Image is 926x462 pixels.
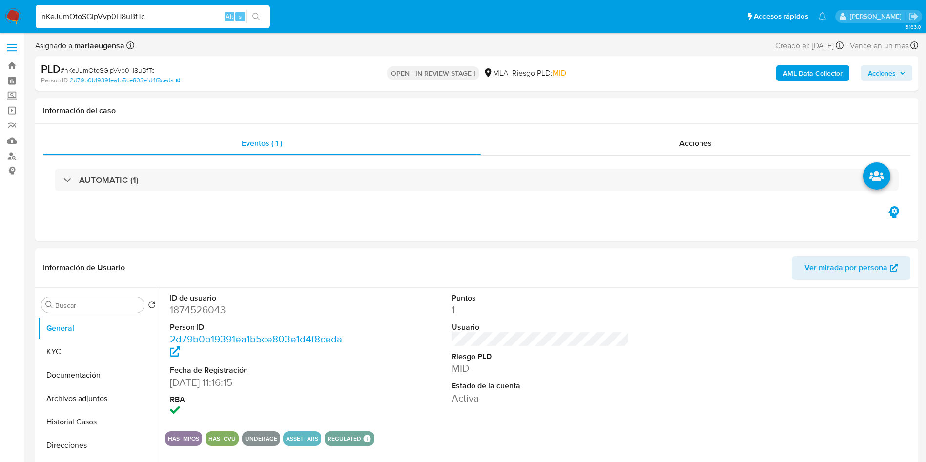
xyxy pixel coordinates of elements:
[246,10,266,23] button: search-icon
[55,169,899,191] div: AUTOMATIC (1)
[850,40,909,51] span: Vence en un mes
[908,11,919,21] a: Salir
[38,434,160,457] button: Direcciones
[226,12,233,21] span: Alt
[148,301,156,312] button: Volver al orden por defecto
[72,40,124,51] b: mariaeugensa
[775,39,844,52] div: Creado el: [DATE]
[239,12,242,21] span: s
[679,138,712,149] span: Acciones
[45,301,53,309] button: Buscar
[170,365,348,376] dt: Fecha de Registración
[452,293,630,303] dt: Puntos
[242,138,282,149] span: Eventos ( 1 )
[804,256,887,280] span: Ver mirada por persona
[483,68,508,79] div: MLA
[170,322,348,333] dt: Person ID
[553,67,566,79] span: MID
[170,293,348,303] dt: ID de usuario
[170,303,348,317] dd: 1874526043
[38,410,160,434] button: Historial Casos
[170,376,348,389] dd: [DATE] 11:16:15
[61,65,155,75] span: # nKeJumOtoSGIpVvp0H8uBfTc
[79,175,139,185] h3: AUTOMATIC (1)
[35,40,124,51] span: Asignado a
[452,322,630,333] dt: Usuario
[170,332,342,360] a: 2d79b0b19391ea1b5ce803e1d4f8ceda
[43,106,910,116] h1: Información del caso
[452,362,630,375] dd: MID
[861,65,912,81] button: Acciones
[387,66,479,80] p: OPEN - IN REVIEW STAGE I
[452,351,630,362] dt: Riesgo PLD
[38,387,160,410] button: Archivos adjuntos
[170,394,348,405] dt: RBA
[70,76,180,85] a: 2d79b0b19391ea1b5ce803e1d4f8ceda
[452,381,630,391] dt: Estado de la cuenta
[845,39,848,52] span: -
[850,12,905,21] p: mariaeugenia.sanchez@mercadolibre.com
[55,301,140,310] input: Buscar
[38,363,160,387] button: Documentación
[41,76,68,85] b: Person ID
[868,65,896,81] span: Acciones
[452,391,630,405] dd: Activa
[754,11,808,21] span: Accesos rápidos
[512,68,566,79] span: Riesgo PLD:
[792,256,910,280] button: Ver mirada por persona
[776,65,849,81] button: AML Data Collector
[43,263,125,273] h1: Información de Usuario
[783,65,843,81] b: AML Data Collector
[36,10,270,23] input: Buscar usuario o caso...
[818,12,826,20] a: Notificaciones
[41,61,61,77] b: PLD
[38,317,160,340] button: General
[38,340,160,363] button: KYC
[452,303,630,317] dd: 1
